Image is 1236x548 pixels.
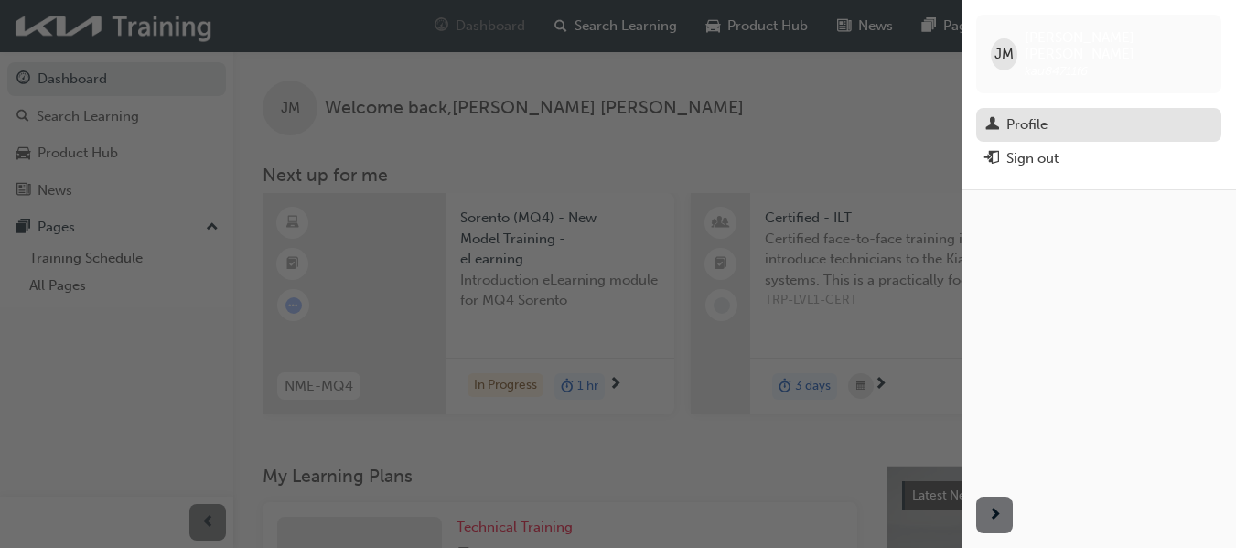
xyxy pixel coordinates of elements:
[994,44,1014,65] span: JM
[1025,63,1088,79] span: kau84711f6
[1006,148,1059,169] div: Sign out
[988,504,1002,527] span: next-icon
[985,151,999,167] span: exit-icon
[976,142,1221,176] button: Sign out
[976,108,1221,142] a: Profile
[1025,29,1207,62] span: [PERSON_NAME] [PERSON_NAME]
[1006,114,1048,135] div: Profile
[985,117,999,134] span: man-icon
